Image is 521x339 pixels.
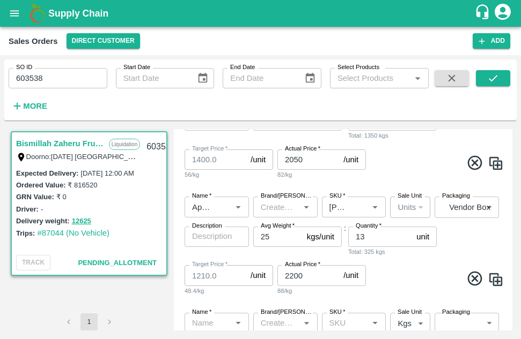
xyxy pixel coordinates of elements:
div: : [178,72,508,188]
div: : [178,188,508,304]
button: Choose date [300,68,320,88]
label: Sale Unit [398,308,422,317]
label: Select Products [337,63,379,72]
label: ₹ 816520 [68,181,97,189]
label: Description [192,222,222,230]
label: SKU [329,192,345,200]
input: Create Brand/Marka [256,316,297,330]
div: 56/kg [185,170,273,179]
img: CloneIcon [488,155,504,171]
p: /unit [251,269,266,281]
a: #87044 (No Vehicle) [37,229,109,237]
img: CloneIcon [488,272,504,288]
label: Driver: [16,205,39,213]
nav: pagination navigation [58,313,120,330]
p: Units [398,201,416,213]
label: Sale Unit [398,192,422,200]
strong: More [23,102,47,110]
button: Open [368,200,382,214]
input: 0.0 [253,227,303,247]
label: Target Price [192,145,228,153]
button: Add [473,33,510,49]
label: Name [192,192,211,200]
button: Open [231,200,245,214]
label: Delivery weight: [16,217,70,225]
label: ₹ 0 [56,193,67,201]
label: SKU [329,308,345,317]
b: Supply Chain [48,8,108,19]
label: Trips: [16,229,35,237]
button: Open [410,71,424,85]
div: Total: 1350 kgs [348,131,437,140]
div: customer-support [474,4,493,23]
label: Avg Weight [261,222,295,230]
button: Choose date [193,68,213,88]
label: Actual Price [285,260,320,269]
p: Kgs [398,318,412,329]
div: 48.4/kg [185,286,273,296]
label: Packaging [442,308,470,317]
label: Start Date [123,63,150,72]
label: Name [192,308,211,317]
input: End Date [223,68,295,88]
label: Ordered Value: [16,181,65,189]
button: More [9,97,50,115]
label: [DATE] 12:00 AM [80,169,134,177]
label: Packaging [442,192,470,200]
div: account of current user [493,2,512,25]
button: Select DC [67,33,140,49]
input: Name [188,200,214,214]
a: Bismillah Zaheru Fruits [16,137,104,150]
p: /unit [251,154,266,165]
button: page 1 [80,313,98,330]
button: 12625 [72,215,91,228]
p: Liquidation [109,139,140,150]
a: Supply Chain [48,6,474,21]
p: unit [416,231,429,243]
input: Select Products [333,71,408,85]
button: Open [231,316,245,330]
input: Name [188,316,228,330]
label: SO ID [16,63,32,72]
button: Open [299,316,313,330]
label: Brand/[PERSON_NAME] [261,192,312,200]
input: 0.0 [348,227,412,247]
div: 603538 [140,134,181,160]
input: Start Date [116,68,188,88]
label: Expected Delivery : [16,169,78,177]
div: 82/kg [277,170,366,179]
p: kgs/unit [307,231,334,243]
p: /unit [343,154,358,165]
label: - [41,205,43,213]
button: Open [368,316,382,330]
img: logo [27,3,48,24]
button: open drawer [2,1,27,26]
label: Quantity [356,222,381,230]
p: /unit [343,269,358,281]
label: End Date [230,63,255,72]
input: Create Brand/Marka [256,200,297,214]
label: Brand/[PERSON_NAME] [261,308,312,317]
input: SKU [325,200,351,214]
label: GRN Value: [16,193,54,201]
span: Pending_Allotment [78,259,157,267]
div: 88/kg [277,286,366,296]
label: Actual Price [285,145,320,153]
p: Vendor Box [449,201,482,213]
label: Target Price [192,260,228,269]
div: Total: 325 kgs [348,247,437,257]
input: Enter SO ID [9,68,107,88]
div: Sales Orders [9,34,58,48]
button: Open [299,200,313,214]
input: SKU [325,316,365,330]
